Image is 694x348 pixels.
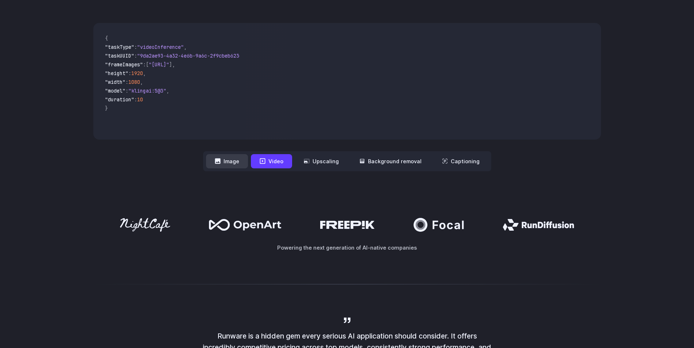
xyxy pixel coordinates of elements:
span: "9da2ae93-4a32-4e6b-9a6c-2f9cbeb62301" [137,52,248,59]
p: Powering the next generation of AI-native companies [93,243,601,252]
button: Captioning [433,154,488,168]
button: Image [206,154,248,168]
span: "height" [105,70,128,77]
span: ] [169,61,172,68]
span: : [134,44,137,50]
span: "taskType" [105,44,134,50]
span: { [105,35,108,42]
span: "width" [105,79,125,85]
span: "klingai:5@3" [128,87,166,94]
span: 1080 [128,79,140,85]
span: [ [146,61,149,68]
span: : [125,79,128,85]
span: "model" [105,87,125,94]
span: : [125,87,128,94]
span: 1920 [131,70,143,77]
span: "taskUUID" [105,52,134,59]
span: "videoInference" [137,44,184,50]
span: } [105,105,108,112]
span: 10 [137,96,143,103]
span: "[URL]" [149,61,169,68]
span: "duration" [105,96,134,103]
span: , [166,87,169,94]
span: : [134,52,137,59]
span: , [143,70,146,77]
span: , [172,61,175,68]
span: : [128,70,131,77]
button: Video [251,154,292,168]
span: , [140,79,143,85]
span: "frameImages" [105,61,143,68]
span: , [184,44,187,50]
button: Background removal [350,154,430,168]
span: : [143,61,146,68]
button: Upscaling [295,154,348,168]
span: : [134,96,137,103]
